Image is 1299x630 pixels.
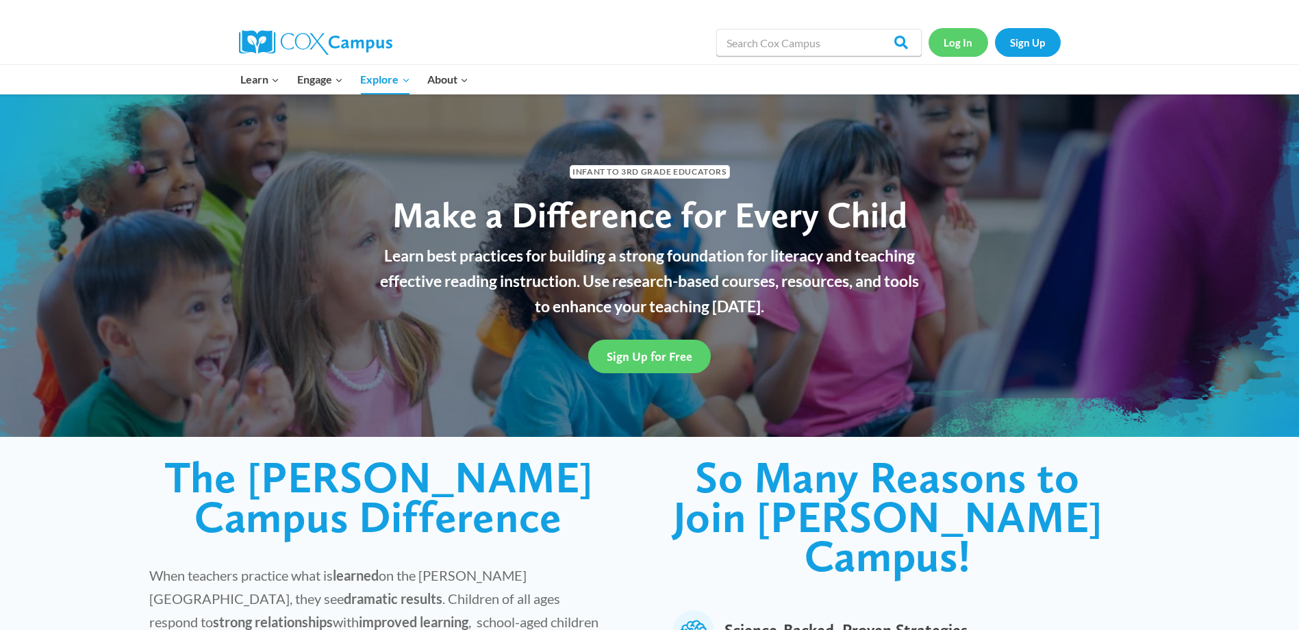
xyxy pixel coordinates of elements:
[995,28,1061,56] a: Sign Up
[232,65,477,94] nav: Primary Navigation
[213,614,333,630] strong: strong relationships
[239,30,392,55] img: Cox Campus
[392,193,907,236] span: Make a Difference for Every Child
[673,451,1102,582] span: So Many Reasons to Join [PERSON_NAME] Campus!
[716,29,922,56] input: Search Cox Campus
[164,451,593,543] span: The [PERSON_NAME] Campus Difference
[418,65,477,94] button: Child menu of About
[232,65,289,94] button: Child menu of Learn
[570,165,730,178] span: Infant to 3rd Grade Educators
[344,590,442,607] strong: dramatic results
[929,28,988,56] a: Log In
[607,349,692,364] span: Sign Up for Free
[929,28,1061,56] nav: Secondary Navigation
[333,567,379,583] strong: learned
[288,65,352,94] button: Child menu of Engage
[359,614,468,630] strong: improved learning
[588,340,711,373] a: Sign Up for Free
[373,243,927,318] p: Learn best practices for building a strong foundation for literacy and teaching effective reading...
[352,65,419,94] button: Child menu of Explore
